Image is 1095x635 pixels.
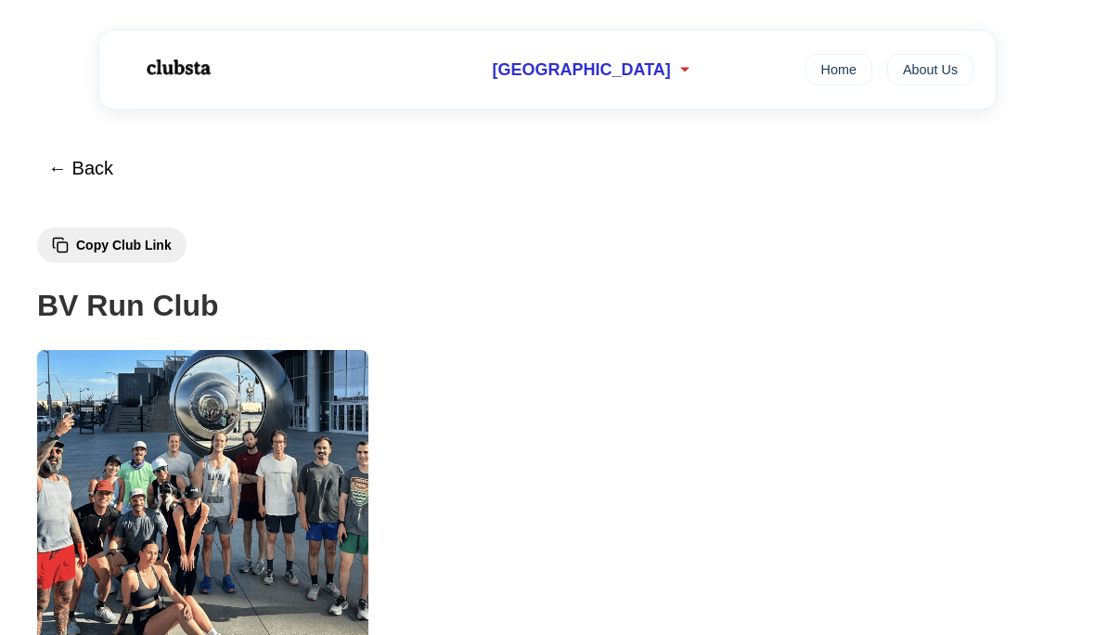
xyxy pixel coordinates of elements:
[37,147,124,190] button: ← Back
[493,60,671,80] span: [GEOGRAPHIC_DATA]
[887,54,973,85] a: About Us
[76,238,172,253] span: Copy Club Link
[37,227,187,263] button: Copy Club Link
[805,54,872,85] a: Home
[37,282,1058,330] h1: BV Run Club
[122,45,233,91] img: Logo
